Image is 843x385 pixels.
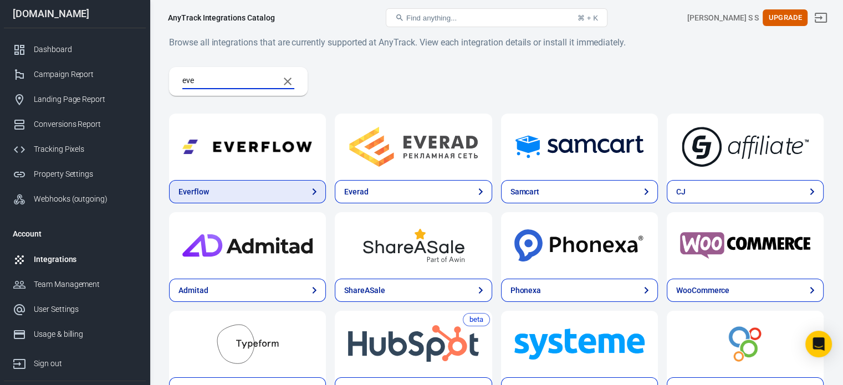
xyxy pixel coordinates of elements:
[34,119,137,130] div: Conversions Report
[514,127,645,167] img: Samcart
[4,112,146,137] a: Conversions Report
[4,187,146,212] a: Webhooks (outgoing)
[168,12,275,23] div: AnyTrack Integrations Catalog
[348,225,478,265] img: ShareASale
[34,304,137,315] div: User Settings
[4,297,146,322] a: User Settings
[667,114,824,180] a: CJ
[335,311,492,377] a: HubSpot
[169,311,326,377] a: Typeform
[348,127,478,167] img: Everad
[667,311,824,377] a: TradeTracker
[34,69,137,80] div: Campaign Report
[514,324,645,364] img: Systeme.io
[182,74,270,89] input: Search...
[169,180,326,203] a: Everflow
[169,279,326,302] a: Admitad
[344,186,369,198] div: Everad
[4,37,146,62] a: Dashboard
[501,180,658,203] a: Samcart
[34,193,137,205] div: Webhooks (outgoing)
[386,8,607,27] button: Find anything...⌘ + K
[667,212,824,279] a: WooCommerce
[4,347,146,376] a: Sign out
[510,285,541,296] div: Phonexa
[805,331,832,357] div: Open Intercom Messenger
[34,94,137,105] div: Landing Page Report
[406,14,457,22] span: Find anything...
[34,328,137,340] div: Usage & billing
[182,127,313,167] img: Everflow
[169,114,326,180] a: Everflow
[169,35,824,49] h6: Browse all integrations that are currently supported at AnyTrack. View each integration details o...
[676,285,729,296] div: WooCommerce
[34,143,137,155] div: Tracking Pixels
[344,285,385,296] div: ShareASale
[335,180,492,203] a: Everad
[501,279,658,302] a: Phonexa
[169,212,326,279] a: Admitad
[763,9,808,27] button: Upgrade
[4,62,146,87] a: Campaign Report
[808,4,834,31] a: Sign out
[501,311,658,377] a: Systeme.io
[34,44,137,55] div: Dashboard
[335,212,492,279] a: ShareASale
[680,225,810,265] img: WooCommerce
[680,127,810,167] img: CJ
[34,168,137,180] div: Property Settings
[178,285,208,296] div: Admitad
[34,358,137,369] div: Sign out
[34,254,137,265] div: Integrations
[348,324,478,364] img: HubSpot
[4,9,146,19] div: [DOMAIN_NAME]
[4,87,146,112] a: Landing Page Report
[335,279,492,302] a: ShareASale
[501,212,658,279] a: Phonexa
[4,162,146,187] a: Property Settings
[510,186,540,198] div: Samcart
[514,225,645,265] img: Phonexa
[578,14,598,22] div: ⌘ + K
[680,324,810,364] img: TradeTracker
[182,324,313,364] img: Typeform
[4,137,146,162] a: Tracking Pixels
[4,272,146,297] a: Team Management
[501,114,658,180] a: Samcart
[667,180,824,203] a: CJ
[4,220,146,247] li: Account
[4,247,146,272] a: Integrations
[274,68,301,95] button: Clear Search
[182,225,313,265] img: Admitad
[335,114,492,180] a: Everad
[676,186,686,198] div: CJ
[34,279,137,290] div: Team Management
[4,322,146,347] a: Usage & billing
[667,279,824,302] a: WooCommerce
[687,12,758,24] div: Account id: zqfarmLz
[178,186,209,198] div: Everflow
